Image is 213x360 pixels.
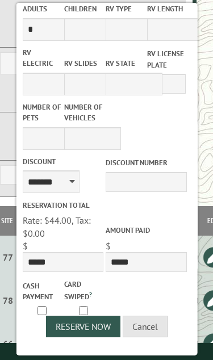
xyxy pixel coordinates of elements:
[64,102,102,123] label: Number of Vehicles
[106,240,111,252] span: $
[89,290,91,298] a: ?
[64,279,102,303] label: Card swiped
[22,156,103,167] label: Discount
[22,47,61,69] label: RV Electric
[3,252,13,263] div: 77
[106,3,144,14] label: RV Type
[3,338,13,349] div: 66
[22,281,61,302] label: Cash payment
[22,240,27,252] span: $
[22,200,103,211] label: Reservation Total
[22,215,90,238] span: Rate: $44.00, Tax: $0.00
[46,316,120,337] button: Reserve Now
[147,48,185,70] label: RV License Plate
[123,316,168,337] button: Cancel
[147,3,185,14] label: RV Length
[106,58,144,69] label: RV State
[64,58,102,69] label: RV Slides
[15,206,44,236] th: Dates
[106,225,186,236] label: Amount paid
[106,157,186,168] label: Discount Number
[3,295,13,306] div: 78
[22,102,61,123] label: Number of Pets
